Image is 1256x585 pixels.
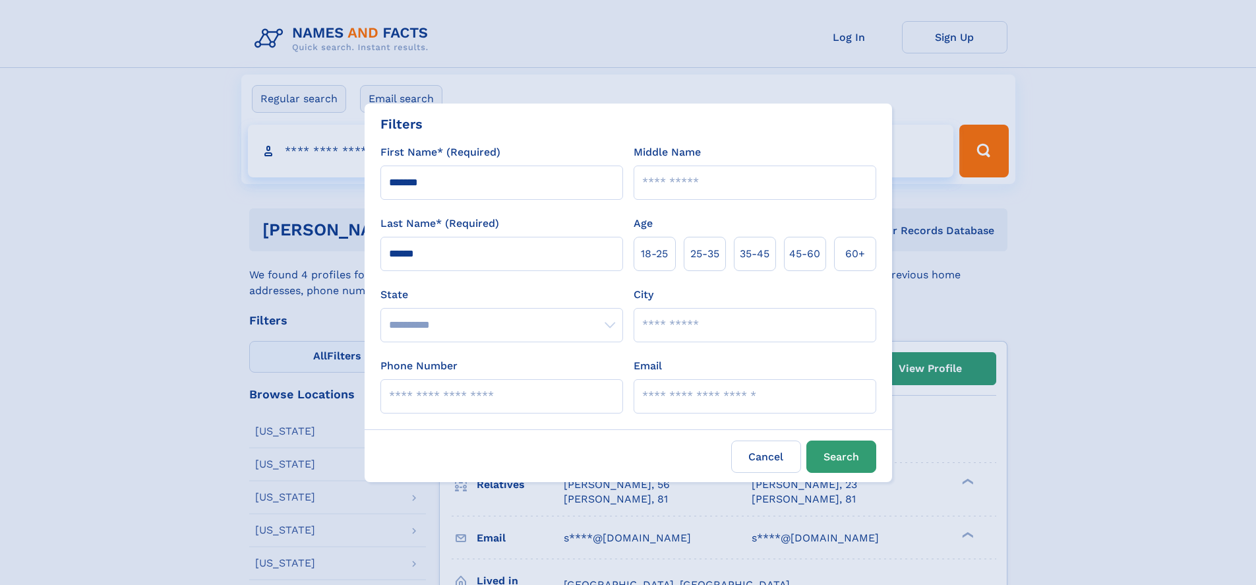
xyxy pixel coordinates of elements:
[634,287,653,303] label: City
[845,246,865,262] span: 60+
[806,441,876,473] button: Search
[380,144,500,160] label: First Name* (Required)
[380,114,423,134] div: Filters
[634,216,653,231] label: Age
[789,246,820,262] span: 45‑60
[731,441,801,473] label: Cancel
[641,246,668,262] span: 18‑25
[634,144,701,160] label: Middle Name
[740,246,769,262] span: 35‑45
[634,358,662,374] label: Email
[380,216,499,231] label: Last Name* (Required)
[380,287,623,303] label: State
[380,358,458,374] label: Phone Number
[690,246,719,262] span: 25‑35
